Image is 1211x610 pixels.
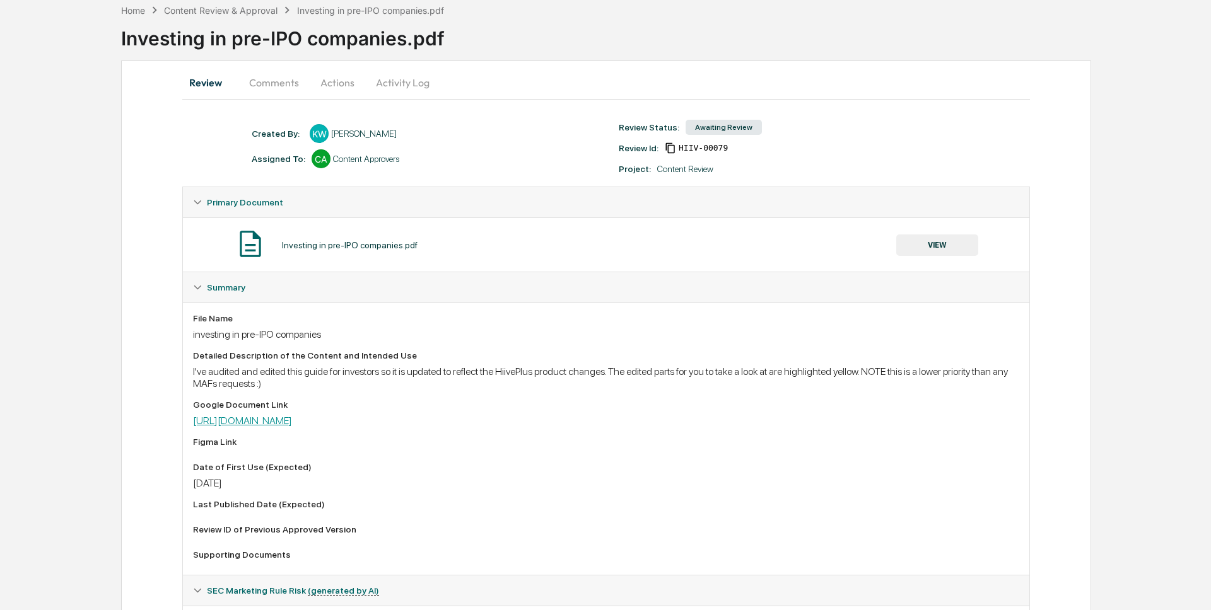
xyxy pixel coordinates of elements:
div: SEC Marketing Rule Risk (generated by AI) [183,575,1029,606]
div: File Name [193,313,1019,323]
div: Content Review [657,164,713,174]
img: Document Icon [235,228,266,260]
div: Last Published Date (Expected) [193,499,1019,509]
div: Primary Document [183,187,1029,217]
div: Summary [183,272,1029,302]
div: Home [121,5,145,16]
button: VIEW [896,234,978,256]
span: Summary [207,282,245,292]
div: Investing in pre-IPO companies.pdf [121,17,1211,50]
button: Actions [309,67,366,98]
span: 6ab141a5-884d-4aa2-a160-4b07695e19a5 [679,143,728,153]
div: I've audited and edited this guide for investors so it is updated to reflect the HiivePlus produc... [193,365,1019,389]
div: Google Document Link [193,400,1019,410]
div: Investing in pre-IPO companies.pdf [297,5,444,16]
div: Summary [183,302,1029,575]
div: investing in pre-IPO companies [193,328,1019,340]
div: Review ID of Previous Approved Version [193,524,1019,534]
span: SEC Marketing Rule Risk [207,585,379,596]
div: Content Approvers [333,154,399,164]
div: KW [310,124,329,143]
u: (generated by AI) [308,585,379,596]
div: Review Id: [619,143,658,153]
div: Investing in pre-IPO companies.pdf [282,240,418,250]
div: secondary tabs example [182,67,1030,98]
button: Activity Log [366,67,440,98]
div: Review Status: [619,122,679,132]
button: Review [182,67,239,98]
button: Comments [239,67,309,98]
span: Primary Document [207,197,283,207]
div: [PERSON_NAME] [331,129,397,139]
div: Project: [619,164,651,174]
div: [DATE] [193,477,1019,489]
div: Assigned To: [252,154,305,164]
div: Supporting Documents [193,550,1019,560]
div: Content Review & Approval [164,5,278,16]
div: Figma Link [193,437,1019,447]
a: [URL][DOMAIN_NAME] [193,415,292,427]
div: Primary Document [183,217,1029,272]
div: Date of First Use (Expected) [193,462,1019,472]
div: Detailed Description of the Content and Intended Use [193,350,1019,360]
div: Awaiting Review [686,120,762,135]
div: CA [312,149,331,168]
div: Created By: ‎ ‎ [252,129,303,139]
